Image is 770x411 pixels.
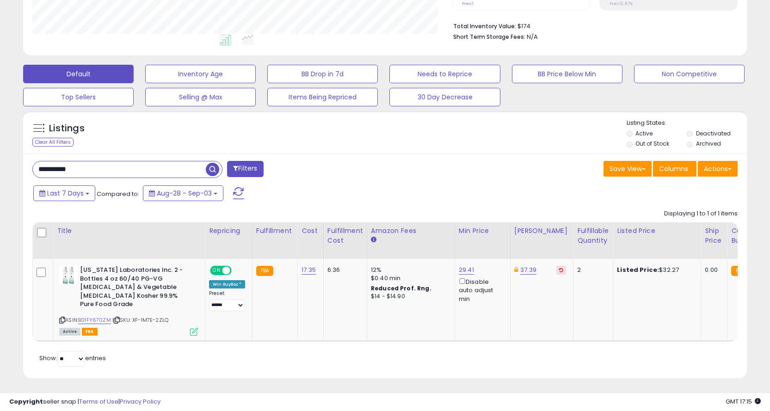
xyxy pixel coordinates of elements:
[617,266,694,274] div: $32.27
[47,189,84,198] span: Last 7 Days
[59,266,78,284] img: 41Xu6R8MzoL._SL40_.jpg
[604,161,652,177] button: Save View
[9,398,160,406] div: seller snap | |
[705,226,723,245] div: Ship Price
[371,293,448,301] div: $14 - $14.90
[617,265,659,274] b: Listed Price:
[33,185,95,201] button: Last 7 Days
[267,65,378,83] button: BB Drop in 7d
[459,265,474,275] a: 29.41
[659,164,688,173] span: Columns
[82,328,98,336] span: FBA
[371,266,448,274] div: 12%
[59,328,80,336] span: All listings currently available for purchase on Amazon
[459,276,503,303] div: Disable auto adjust min
[120,397,160,406] a: Privacy Policy
[143,185,223,201] button: Aug-28 - Sep-03
[157,189,212,198] span: Aug-28 - Sep-03
[230,267,245,275] span: OFF
[514,226,569,236] div: [PERSON_NAME]
[256,266,273,276] small: FBA
[512,65,622,83] button: BB Price Below Min
[32,138,74,147] div: Clear All Filters
[59,266,198,334] div: ASIN:
[453,20,731,31] li: $174
[112,316,168,324] span: | SKU: XF-1M7E-2ZLQ
[371,236,376,244] small: Amazon Fees.
[145,88,256,106] button: Selling @ Max
[453,33,525,41] b: Short Term Storage Fees:
[39,354,106,362] span: Show: entries
[459,226,506,236] div: Min Price
[49,122,85,135] h5: Listings
[23,88,134,106] button: Top Sellers
[371,274,448,282] div: $0.40 min
[209,226,248,236] div: Repricing
[577,266,606,274] div: 2
[653,161,696,177] button: Columns
[211,267,222,275] span: ON
[520,265,536,275] a: 37.39
[78,316,111,324] a: B01FY670ZM
[696,129,731,137] label: Deactivated
[327,266,360,274] div: 6.36
[389,88,500,106] button: 30 Day Decrease
[9,397,43,406] strong: Copyright
[57,226,201,236] div: Title
[634,65,745,83] button: Non Competitive
[462,1,474,6] small: Prev: 1
[79,397,118,406] a: Terms of Use
[577,226,609,245] div: Fulfillable Quantity
[527,32,538,41] span: N/A
[705,266,720,274] div: 0.00
[698,161,738,177] button: Actions
[145,65,256,83] button: Inventory Age
[256,226,294,236] div: Fulfillment
[664,209,738,218] div: Displaying 1 to 1 of 1 items
[209,290,245,311] div: Preset:
[635,129,653,137] label: Active
[610,1,633,6] small: Prev: 12.97%
[371,284,431,292] b: Reduced Prof. Rng.
[302,265,316,275] a: 17.35
[389,65,500,83] button: Needs to Reprice
[302,226,320,236] div: Cost
[80,266,192,311] b: [US_STATE] Laboratories Inc. 2 -Bottles 4 oz 60/40 PG-VG [MEDICAL_DATA] & Vegetable [MEDICAL_DATA...
[635,140,669,147] label: Out of Stock
[453,22,516,30] b: Total Inventory Value:
[696,140,721,147] label: Archived
[627,119,747,128] p: Listing States:
[227,161,263,177] button: Filters
[267,88,378,106] button: Items Being Repriced
[23,65,134,83] button: Default
[726,397,761,406] span: 2025-09-11 17:15 GMT
[327,226,363,245] div: Fulfillment Cost
[371,226,451,236] div: Amazon Fees
[209,280,245,288] div: Win BuyBox *
[617,226,697,236] div: Listed Price
[731,266,748,276] small: FBA
[97,190,139,198] span: Compared to:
